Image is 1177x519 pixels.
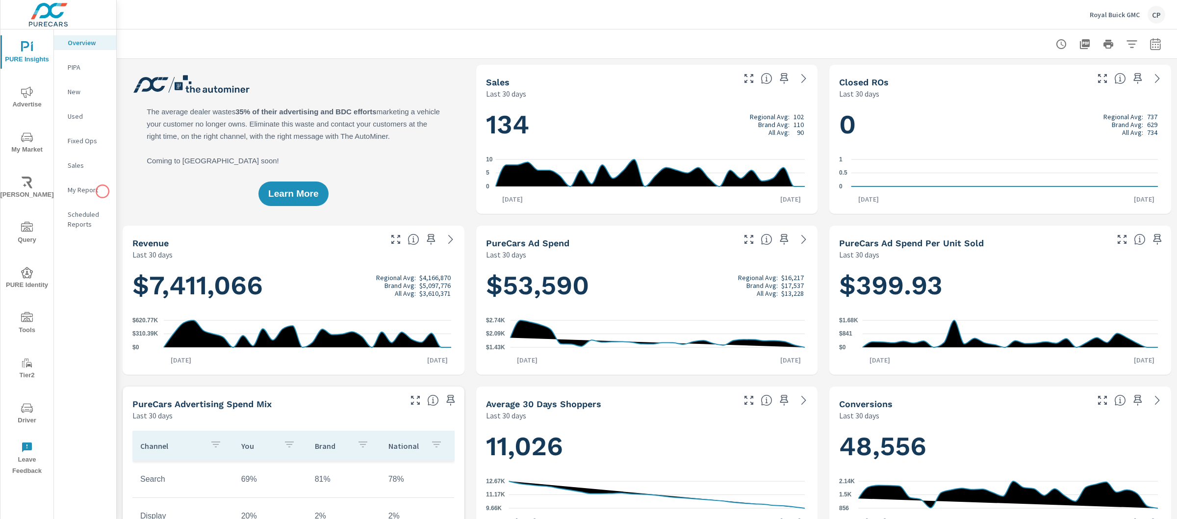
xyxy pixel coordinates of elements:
p: [DATE] [851,194,886,204]
p: Last 30 days [486,410,526,421]
p: Brand Avg: [384,282,416,289]
span: Learn More [268,189,318,198]
text: $0 [839,344,846,351]
span: PURE Insights [3,41,51,65]
button: Make Fullscreen [408,392,423,408]
p: [DATE] [510,355,544,365]
div: PIPA [54,60,116,75]
h5: PureCars Ad Spend [486,238,569,248]
h1: 0 [839,108,1161,141]
a: See more details in report [796,71,812,86]
text: 5 [486,170,489,177]
p: Last 30 days [486,88,526,100]
button: Make Fullscreen [388,232,404,247]
text: 1 [839,156,843,163]
span: Advertise [3,86,51,110]
span: Driver [3,402,51,426]
button: Make Fullscreen [741,392,757,408]
p: [DATE] [164,355,198,365]
div: Sales [54,158,116,173]
td: 69% [233,467,307,492]
button: Learn More [258,182,328,206]
p: Sales [68,160,108,170]
text: 1.5K [839,492,852,498]
span: Tier2 [3,357,51,381]
button: Select Date Range [1146,34,1165,54]
p: Last 30 days [839,249,879,260]
p: National [388,441,423,451]
div: Scheduled Reports [54,207,116,232]
span: Save this to your personalized report [1130,392,1146,408]
a: See more details in report [1150,392,1165,408]
p: 734 [1147,129,1157,136]
a: See more details in report [443,232,459,247]
text: 0 [839,183,843,190]
p: Brand Avg: [1112,121,1143,129]
p: [DATE] [420,355,455,365]
h1: 11,026 [486,430,808,463]
p: You [241,441,276,451]
text: 856 [839,505,849,512]
td: Search [132,467,233,492]
p: $13,228 [781,289,804,297]
span: Tools [3,312,51,336]
p: Overview [68,38,108,48]
h1: 134 [486,108,808,141]
h5: Closed ROs [839,77,889,87]
button: Make Fullscreen [1095,71,1110,86]
p: All Avg: [395,289,416,297]
p: Regional Avg: [376,274,416,282]
span: Average cost of advertising per each vehicle sold at the dealer over the selected date range. The... [1134,234,1146,245]
text: $620.77K [132,317,158,324]
p: All Avg: [768,129,790,136]
p: [DATE] [773,194,808,204]
p: $5,097,776 [419,282,451,289]
td: 78% [381,467,454,492]
text: $2.74K [486,317,505,324]
span: My Market [3,131,51,156]
text: 9.66K [486,505,502,512]
button: Print Report [1099,34,1118,54]
p: 629 [1147,121,1157,129]
p: Last 30 days [839,410,879,421]
span: Save this to your personalized report [1130,71,1146,86]
a: See more details in report [1150,71,1165,86]
p: 110 [793,121,804,129]
span: Save this to your personalized report [776,232,792,247]
p: Scheduled Reports [68,209,108,229]
p: Last 30 days [486,249,526,260]
p: Last 30 days [132,410,173,421]
p: All Avg: [757,289,778,297]
button: Make Fullscreen [1095,392,1110,408]
p: Last 30 days [132,249,173,260]
button: Make Fullscreen [1114,232,1130,247]
p: [DATE] [1127,355,1161,365]
text: $1.43K [486,344,505,351]
div: Used [54,109,116,124]
button: Apply Filters [1122,34,1142,54]
h1: $53,590 [486,269,808,302]
span: Save this to your personalized report [1150,232,1165,247]
span: Save this to your personalized report [776,392,792,408]
a: See more details in report [796,392,812,408]
p: Regional Avg: [738,274,778,282]
span: Number of Repair Orders Closed by the selected dealership group over the selected time range. [So... [1114,73,1126,84]
p: Regional Avg: [750,113,790,121]
span: Total cost of media for all PureCars channels for the selected dealership group over the selected... [761,234,772,245]
h5: PureCars Advertising Spend Mix [132,399,272,409]
p: All Avg: [1122,129,1143,136]
text: 11.17K [486,492,505,498]
h1: $399.93 [839,269,1161,302]
span: This table looks at how you compare to the amount of budget you spend per channel as opposed to y... [427,394,439,406]
p: Last 30 days [839,88,879,100]
p: [DATE] [495,194,530,204]
div: My Report [54,182,116,197]
h5: Revenue [132,238,169,248]
span: Query [3,222,51,246]
span: The number of dealer-specified goals completed by a visitor. [Source: This data is provided by th... [1114,394,1126,406]
text: 2.14K [839,478,855,485]
p: PIPA [68,62,108,72]
p: Brand Avg: [746,282,778,289]
span: Save this to your personalized report [776,71,792,86]
p: [DATE] [773,355,808,365]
